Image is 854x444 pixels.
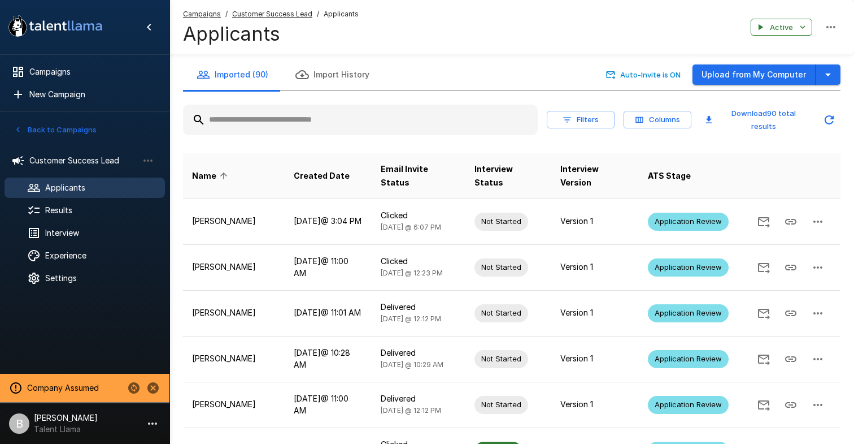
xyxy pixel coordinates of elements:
span: Send Invitation [750,261,777,271]
span: Application Review [648,354,729,364]
span: Copy Interview Link [777,261,804,271]
span: [DATE] @ 12:12 PM [381,314,441,323]
button: Import History [282,59,383,90]
span: Send Invitation [750,399,777,408]
button: Download90 total results [700,105,813,135]
p: Delivered [381,393,456,404]
p: Version 1 [560,261,630,273]
span: / [317,8,319,20]
span: Email Invite Status [381,162,456,189]
td: [DATE] @ 11:00 AM [285,382,372,428]
span: Copy Interview Link [777,353,804,363]
p: Version 1 [560,307,630,318]
button: Active [751,19,812,36]
span: [DATE] @ 10:29 AM [381,360,443,369]
p: Delivered [381,347,456,359]
span: Copy Interview Link [777,307,804,317]
span: Not Started [474,308,528,318]
span: Copy Interview Link [777,215,804,225]
span: Interview Version [560,162,630,189]
span: [DATE] @ 12:12 PM [381,406,441,415]
p: [PERSON_NAME] [192,399,276,410]
span: Not Started [474,354,528,364]
span: Not Started [474,399,528,410]
span: Application Review [648,399,729,410]
span: Created Date [294,169,350,183]
p: Clicked [381,210,456,221]
u: Customer Success Lead [232,10,312,18]
td: [DATE] @ 11:01 AM [285,290,372,336]
p: [PERSON_NAME] [192,215,276,227]
button: Auto-Invite is ON [604,66,683,84]
button: Updated Today - 8:55 PM [818,109,840,131]
span: / [225,8,228,20]
p: Version 1 [560,399,630,410]
p: [PERSON_NAME] [192,307,276,318]
span: Not Started [474,262,528,273]
p: Version 1 [560,353,630,364]
span: Name [192,169,231,183]
span: ATS Stage [648,169,691,183]
h4: Applicants [183,22,359,46]
span: [DATE] @ 12:23 PM [381,269,443,277]
span: Application Review [648,308,729,318]
span: [DATE] @ 6:07 PM [381,223,441,231]
button: Filters [547,111,615,128]
span: Interview Status [474,162,542,189]
p: [PERSON_NAME] [192,353,276,364]
button: Imported (90) [183,59,282,90]
td: [DATE] @ 11:00 AM [285,244,372,290]
u: Campaigns [183,10,221,18]
span: Application Review [648,262,729,273]
span: Send Invitation [750,353,777,363]
td: [DATE] @ 3:04 PM [285,199,372,244]
button: Columns [624,111,691,128]
p: [PERSON_NAME] [192,261,276,273]
span: Application Review [648,216,729,227]
span: Applicants [324,8,359,20]
span: Send Invitation [750,215,777,225]
span: Copy Interview Link [777,399,804,408]
p: Version 1 [560,215,630,227]
td: [DATE] @ 10:28 AM [285,336,372,382]
span: Not Started [474,216,528,227]
p: Delivered [381,301,456,313]
button: Upload from My Computer [692,64,816,85]
span: Send Invitation [750,307,777,317]
p: Clicked [381,256,456,267]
